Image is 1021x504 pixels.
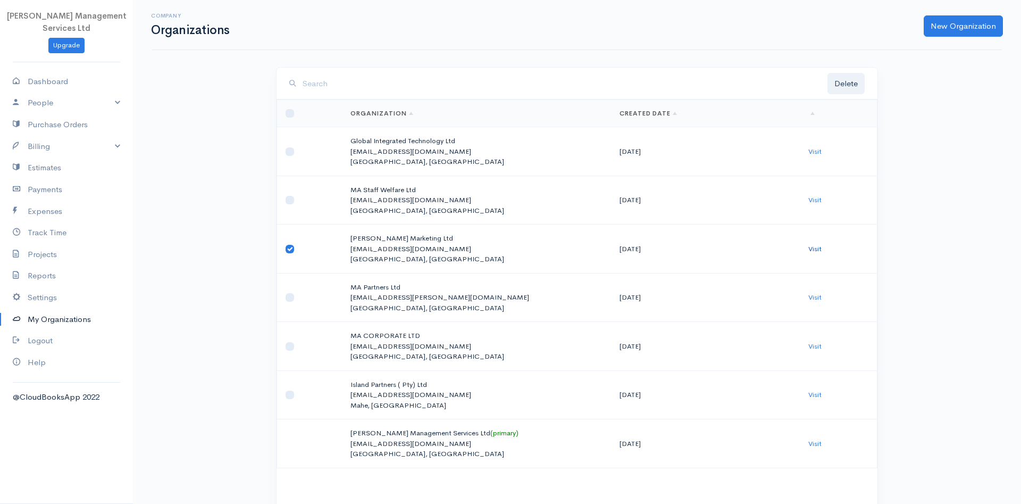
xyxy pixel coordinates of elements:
[490,428,518,437] span: (primary)
[350,439,602,449] p: [EMAIL_ADDRESS][DOMAIN_NAME]
[611,273,800,322] td: [DATE]
[350,109,413,118] a: Organization
[611,419,800,468] td: [DATE]
[808,439,822,448] a: Visit
[611,225,800,274] td: [DATE]
[808,147,822,156] a: Visit
[350,156,602,167] p: [GEOGRAPHIC_DATA], [GEOGRAPHIC_DATA]
[342,419,611,468] td: [PERSON_NAME] Management Services Ltd
[611,127,800,176] td: [DATE]
[350,244,602,254] p: [EMAIL_ADDRESS][DOMAIN_NAME]
[350,254,602,265] p: [GEOGRAPHIC_DATA], [GEOGRAPHIC_DATA]
[924,15,1003,37] a: New Organization
[611,370,800,419] td: [DATE]
[808,390,822,399] a: Visit
[808,195,822,204] a: Visit
[342,322,611,371] td: MA CORPORATE LTD
[350,146,602,157] p: [EMAIL_ADDRESS][DOMAIN_NAME]
[620,109,677,118] a: Created Date
[808,342,822,351] a: Visit
[7,11,127,33] span: [PERSON_NAME] Management Services Ltd
[350,341,602,352] p: [EMAIL_ADDRESS][DOMAIN_NAME]
[808,293,822,302] a: Visit
[827,73,865,95] button: Delete
[350,449,602,459] p: [GEOGRAPHIC_DATA], [GEOGRAPHIC_DATA]
[342,273,611,322] td: MA Partners Ltd
[342,225,611,274] td: [PERSON_NAME] Marketing Ltd
[48,38,85,53] a: Upgrade
[350,205,602,216] p: [GEOGRAPHIC_DATA], [GEOGRAPHIC_DATA]
[611,322,800,371] td: [DATE]
[342,176,611,225] td: MA Staff Welfare Ltd
[350,303,602,313] p: [GEOGRAPHIC_DATA], [GEOGRAPHIC_DATA]
[151,23,230,37] h1: Organizations
[151,13,230,19] h6: Company
[303,73,827,95] input: Search
[350,400,602,411] p: Mahe, [GEOGRAPHIC_DATA]
[350,195,602,205] p: [EMAIL_ADDRESS][DOMAIN_NAME]
[13,391,120,403] div: @CloudBooksApp 2022
[342,370,611,419] td: Island Partners ( Pty) Ltd
[350,351,602,362] p: [GEOGRAPHIC_DATA], [GEOGRAPHIC_DATA]
[808,244,822,253] a: Visit
[350,390,602,400] p: [EMAIL_ADDRESS][DOMAIN_NAME]
[611,176,800,225] td: [DATE]
[342,127,611,176] td: Global Integrated Technology Ltd
[350,292,602,303] p: [EMAIL_ADDRESS][PERSON_NAME][DOMAIN_NAME]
